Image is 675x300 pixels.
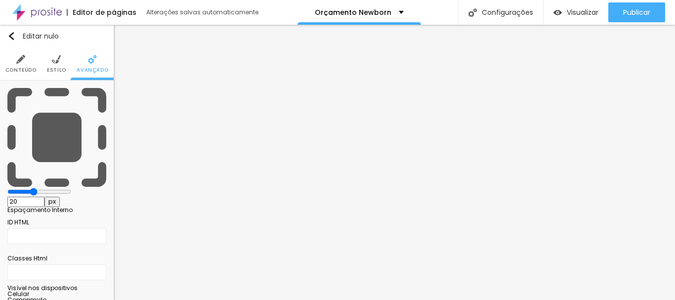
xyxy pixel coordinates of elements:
font: Editor de páginas [73,7,136,17]
font: Configurações [482,7,533,17]
font: Espaçamento Interno [7,206,73,214]
img: Ícone [16,55,25,64]
font: Editar nulo [23,31,59,41]
font: Alterações salvas automaticamente [146,8,258,16]
img: Ícone [7,32,15,40]
img: Ícone [52,55,61,64]
img: Ícone [7,88,106,187]
font: px [48,197,56,206]
button: Visualizar [544,2,608,22]
font: Orçamento Newborn [315,7,391,17]
button: px [44,197,60,207]
font: Celular [7,290,29,298]
font: Publicar [623,7,650,17]
button: Publicar [608,2,665,22]
font: Classes Html [7,254,47,262]
font: Visível nos dispositivos [7,284,78,292]
font: ID HTML [7,218,29,226]
img: Ícone [88,55,97,64]
img: view-1.svg [553,8,562,17]
font: Visualizar [567,7,598,17]
font: Estilo [47,66,66,74]
img: Ícone [468,8,477,17]
font: Avançado [77,66,108,74]
font: Conteúdo [5,66,37,74]
iframe: Editor [114,25,675,300]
